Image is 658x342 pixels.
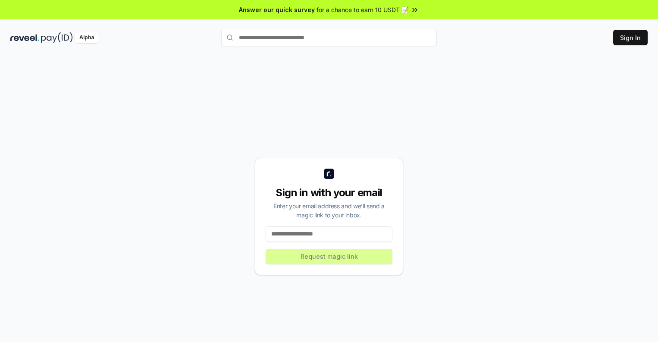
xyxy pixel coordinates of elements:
[324,169,334,179] img: logo_small
[266,201,392,220] div: Enter your email address and we’ll send a magic link to your inbox.
[75,32,99,43] div: Alpha
[41,32,73,43] img: pay_id
[266,186,392,200] div: Sign in with your email
[239,5,315,14] span: Answer our quick survey
[10,32,39,43] img: reveel_dark
[613,30,648,45] button: Sign In
[316,5,409,14] span: for a chance to earn 10 USDT 📝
